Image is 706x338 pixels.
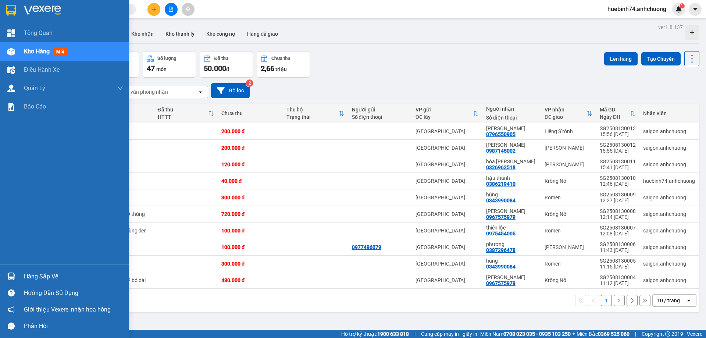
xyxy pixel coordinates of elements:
[480,330,571,338] span: Miền Nam
[8,323,15,330] span: message
[416,277,479,283] div: [GEOGRAPHIC_DATA]
[221,195,279,200] div: 300.000 đ
[158,107,208,113] div: Đã thu
[600,131,636,137] div: 15:56 [DATE]
[600,148,636,154] div: 15:55 [DATE]
[486,106,537,112] div: Người nhận
[643,195,695,200] div: saigon.anhchuong
[24,321,123,332] div: Phản hồi
[600,280,636,286] div: 11:12 [DATE]
[117,85,123,91] span: down
[545,244,592,250] div: [PERSON_NAME]
[221,228,279,234] div: 100.000 đ
[24,48,50,55] span: Kho hàng
[573,332,575,335] span: ⚪️
[7,85,15,92] img: warehouse-icon
[545,277,592,283] div: Krông Nô
[352,114,408,120] div: Số điện thoại
[486,214,516,220] div: 0967575979
[286,107,338,113] div: Thu hộ
[641,52,681,65] button: Tạo Chuyến
[600,274,636,280] div: SG2508130004
[545,114,586,120] div: ĐC giao
[545,145,592,151] div: [PERSON_NAME]
[486,164,516,170] div: 0326962518
[600,159,636,164] div: SG2508130011
[600,231,636,236] div: 12:08 [DATE]
[545,211,592,217] div: Krông Nô
[204,64,226,73] span: 50.000
[658,23,683,31] div: ver 1.8.137
[600,114,630,120] div: Ngày ĐH
[24,271,123,282] div: Hàng sắp về
[257,51,310,78] button: Chưa thu2,66 triệu
[165,3,178,16] button: file-add
[24,83,45,93] span: Quản Lý
[414,330,416,338] span: |
[486,148,516,154] div: 0987145002
[246,79,253,87] sup: 2
[503,331,571,337] strong: 0708 023 035 - 0935 103 250
[541,104,596,123] th: Toggle SortBy
[486,175,537,181] div: hậu thanh
[241,25,284,43] button: Hàng đã giao
[412,104,482,123] th: Toggle SortBy
[600,181,636,187] div: 12:46 [DATE]
[643,128,695,134] div: saigon.anhchuong
[157,56,176,61] div: Số lượng
[600,142,636,148] div: SG2508130012
[486,142,537,148] div: đỗ xuân trường
[675,6,682,13] img: icon-new-feature
[486,131,516,137] div: 0796550905
[421,330,478,338] span: Cung cấp máy in - giấy in:
[156,66,167,72] span: món
[24,102,46,111] span: Báo cáo
[545,261,592,267] div: Romen
[600,214,636,220] div: 12:14 [DATE]
[7,29,15,37] img: dashboard-icon
[665,331,670,337] span: copyright
[24,28,53,38] span: Tổng Quan
[602,4,672,14] span: huebinh74.anhchuong
[600,258,636,264] div: SG2508130005
[160,25,200,43] button: Kho thanh lý
[182,3,195,16] button: aim
[486,225,537,231] div: thiên lộc
[51,52,98,60] li: VP Krông Nô
[197,89,203,95] svg: open
[158,114,208,120] div: HTTT
[24,305,111,314] span: Giới thiệu Vexere, nhận hoa hồng
[486,274,537,280] div: thanh tùng
[185,7,190,12] span: aim
[643,145,695,151] div: saigon.anhchuong
[643,110,695,116] div: Nhân viên
[147,3,160,16] button: plus
[598,331,630,337] strong: 0369 525 060
[416,114,473,120] div: ĐC lấy
[221,178,279,184] div: 40.000 đ
[416,128,479,134] div: [GEOGRAPHIC_DATA]
[416,195,479,200] div: [GEOGRAPHIC_DATA]
[214,56,228,61] div: Đã thu
[643,244,695,250] div: saigon.anhchuong
[686,298,692,303] svg: open
[8,306,15,313] span: notification
[657,297,680,304] div: 10 / trang
[7,48,15,56] img: warehouse-icon
[416,161,479,167] div: [GEOGRAPHIC_DATA]
[689,3,702,16] button: caret-down
[486,208,537,214] div: thanh tùng
[545,107,586,113] div: VP nhận
[221,161,279,167] div: 120.000 đ
[154,104,218,123] th: Toggle SortBy
[352,244,381,250] div: 0977496079
[680,3,685,8] sup: 1
[577,330,630,338] span: Miền Bắc
[600,107,630,113] div: Mã GD
[685,25,699,40] div: Tạo kho hàng mới
[643,228,695,234] div: saigon.anhchuong
[7,66,15,74] img: warehouse-icon
[4,4,107,43] li: [PERSON_NAME] ([GEOGRAPHIC_DATA])
[486,181,516,187] div: 0386219410
[600,192,636,198] div: SG2508130009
